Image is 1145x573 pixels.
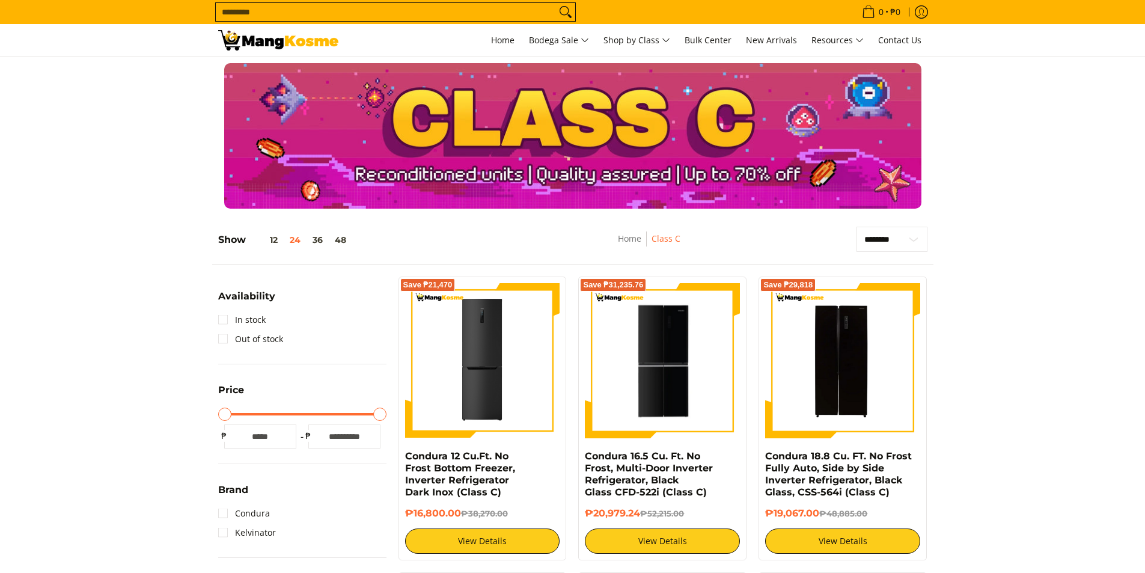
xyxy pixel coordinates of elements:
[618,233,641,244] a: Home
[556,3,575,21] button: Search
[888,8,902,16] span: ₱0
[765,450,912,498] a: Condura 18.8 Cu. FT. No Frost Fully Auto, Side by Side Inverter Refrigerator, Black Glass, CSS-56...
[765,529,920,554] a: View Details
[740,24,803,57] a: New Arrivals
[405,450,515,498] a: Condura 12 Cu.Ft. No Frost Bottom Freezer, Inverter Refrigerator Dark Inox (Class C)
[685,34,731,46] span: Bulk Center
[679,24,737,57] a: Bulk Center
[218,523,276,542] a: Kelvinator
[405,507,560,519] h6: ₱16,800.00
[461,509,508,518] del: ₱38,270.00
[218,385,244,404] summary: Open
[218,329,283,349] a: Out of stock
[872,24,927,57] a: Contact Us
[877,8,885,16] span: 0
[529,33,589,48] span: Bodega Sale
[284,235,307,245] button: 24
[218,30,338,51] img: Class C Home &amp; Business Appliances: Up to 70% Off l Mang Kosme
[585,507,740,519] h6: ₱20,979.24
[218,485,248,495] span: Brand
[218,234,352,246] h5: Show
[585,450,713,498] a: Condura 16.5 Cu. Ft. No Frost, Multi-Door Inverter Refrigerator, Black Glass CFD-522i (Class C)
[544,231,754,259] nav: Breadcrumbs
[652,233,680,244] a: Class C
[640,509,684,518] del: ₱52,215.00
[603,33,670,48] span: Shop by Class
[585,529,740,554] a: View Details
[218,292,275,301] span: Availability
[491,34,514,46] span: Home
[405,283,560,438] img: condura-no-frost-inverter-bottom-freezer-refrigerator-9-cubic-feet-class-c-mang-kosme
[819,509,867,518] del: ₱48,885.00
[805,24,870,57] a: Resources
[878,34,921,46] span: Contact Us
[485,24,521,57] a: Home
[523,24,595,57] a: Bodega Sale
[218,292,275,310] summary: Open
[597,24,676,57] a: Shop by Class
[246,235,284,245] button: 12
[765,507,920,519] h6: ₱19,067.00
[583,281,643,289] span: Save ₱31,235.76
[302,430,314,442] span: ₱
[350,24,927,57] nav: Main Menu
[218,310,266,329] a: In stock
[307,235,329,245] button: 36
[811,33,864,48] span: Resources
[218,504,270,523] a: Condura
[746,34,797,46] span: New Arrivals
[405,529,560,554] a: View Details
[218,485,248,504] summary: Open
[403,281,453,289] span: Save ₱21,470
[585,285,740,437] img: Condura 16.5 Cu. Ft. No Frost, Multi-Door Inverter Refrigerator, Black Glass CFD-522i (Class C)
[218,385,244,395] span: Price
[765,283,920,438] img: Condura 18.8 Cu. FT. No Frost Fully Auto, Side by Side Inverter Refrigerator, Black Glass, CSS-56...
[858,5,904,19] span: •
[329,235,352,245] button: 48
[763,281,813,289] span: Save ₱29,818
[218,430,230,442] span: ₱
